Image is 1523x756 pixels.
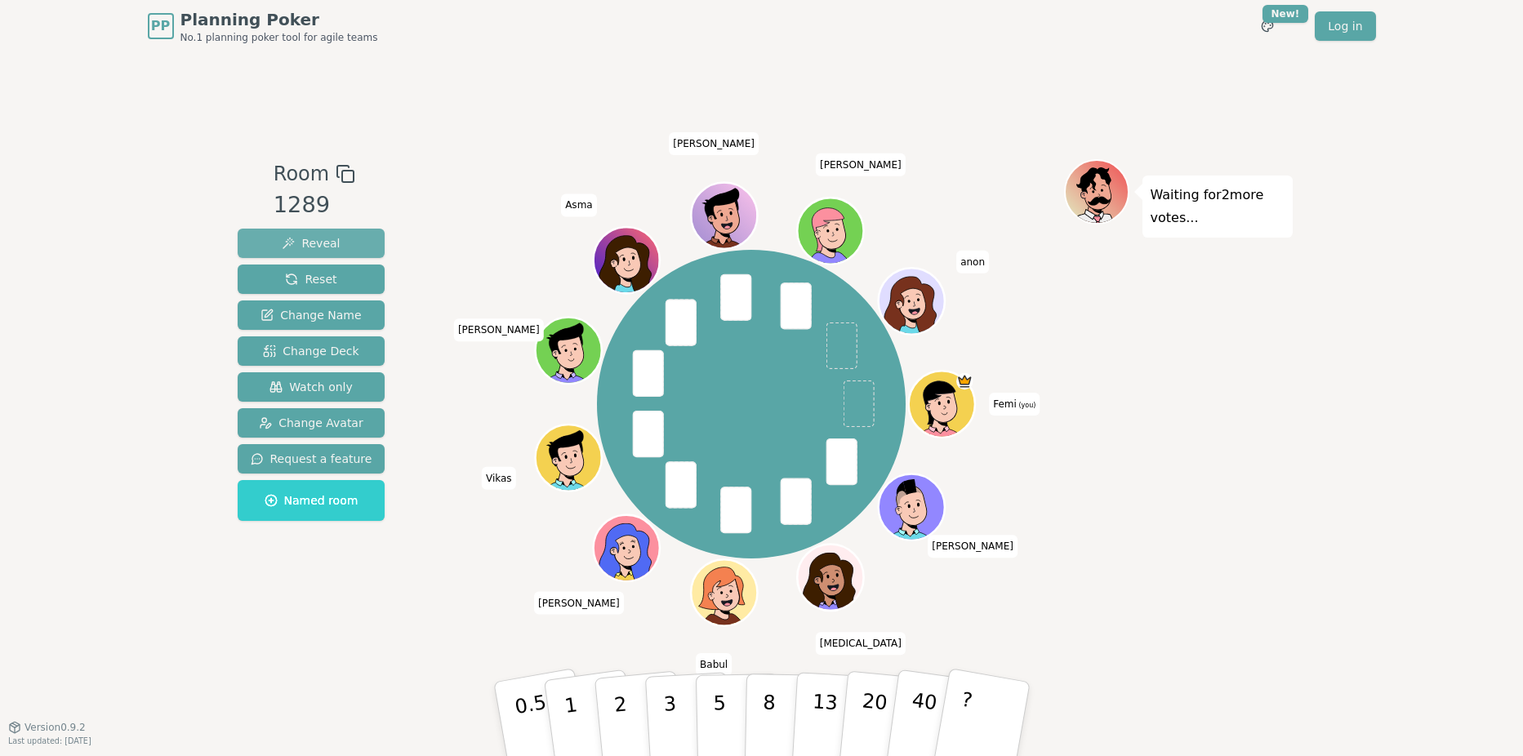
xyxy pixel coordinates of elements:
span: (you) [1017,402,1036,409]
span: No.1 planning poker tool for agile teams [180,31,378,44]
span: Click to change your name [561,193,597,216]
span: Version 0.9.2 [24,721,86,734]
div: New! [1262,5,1309,23]
span: Click to change your name [482,467,516,490]
button: New! [1253,11,1282,41]
span: Reset [285,271,336,287]
span: Click to change your name [956,251,989,273]
span: Last updated: [DATE] [8,736,91,745]
span: Click to change your name [989,393,1040,416]
span: Watch only [269,379,353,395]
button: Reveal [238,229,385,258]
span: Request a feature [251,451,372,467]
span: Click to change your name [816,153,906,176]
span: Femi is the host [956,373,973,389]
span: Planning Poker [180,8,378,31]
span: Reveal [282,235,340,251]
button: Change Name [238,300,385,330]
span: Click to change your name [454,318,544,341]
span: Click to change your name [928,535,1018,558]
span: Change Name [261,307,361,323]
button: Named room [238,480,385,521]
span: Click to change your name [696,653,732,676]
a: Log in [1315,11,1375,41]
button: Version0.9.2 [8,721,86,734]
span: Change Avatar [259,415,363,431]
span: Named room [265,492,358,509]
a: PPPlanning PokerNo.1 planning poker tool for agile teams [148,8,378,44]
p: Waiting for 2 more votes... [1151,184,1285,229]
span: PP [151,16,170,36]
span: Click to change your name [534,592,624,615]
button: Change Deck [238,336,385,366]
button: Watch only [238,372,385,402]
button: Reset [238,265,385,294]
button: Click to change your avatar [911,373,973,435]
span: Click to change your name [669,132,759,155]
span: Room [274,159,329,189]
span: Click to change your name [816,632,906,655]
div: 1289 [274,189,355,222]
button: Request a feature [238,444,385,474]
button: Change Avatar [238,408,385,438]
span: Change Deck [263,343,358,359]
